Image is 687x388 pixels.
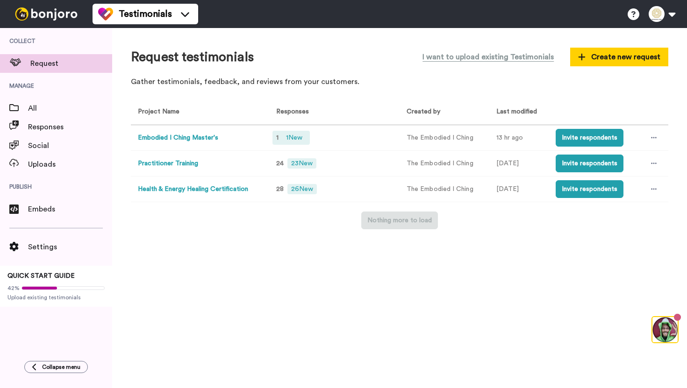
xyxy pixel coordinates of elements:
button: Invite respondents [556,180,623,198]
button: Practitioner Training [138,159,198,169]
p: Gather testimonials, feedback, and reviews from your customers. [131,77,668,87]
span: Responses [28,121,112,133]
h1: Request testimonials [131,50,254,64]
button: Invite respondents [556,155,623,172]
th: Project Name [131,99,265,125]
span: Responses [272,108,309,115]
span: Uploads [28,159,112,170]
span: 26 New [287,184,317,194]
th: Last modified [489,99,549,125]
span: Request [30,58,112,69]
td: [DATE] [489,176,549,202]
span: Settings [28,241,112,253]
td: The Embodied I Ching [400,125,489,151]
span: QUICK START GUIDE [7,273,75,279]
button: Embodied I Ching Master's [138,133,218,143]
span: I want to upload existing Testimonials [422,51,554,63]
button: Collapse menu [24,361,88,373]
span: 28 [276,186,284,192]
td: 13 hr ago [489,125,549,151]
img: tm-color.svg [98,7,113,21]
span: 23 New [287,158,316,169]
td: [DATE] [489,151,549,176]
span: 1 New [282,133,306,143]
img: bj-logo-header-white.svg [11,7,81,21]
span: 24 [276,160,284,167]
button: Nothing more to load [361,212,438,229]
span: Social [28,140,112,151]
span: Collapse menu [42,363,80,371]
td: The Embodied I Ching [400,176,489,202]
span: Testimonials [119,7,172,21]
th: Created by [400,99,489,125]
span: Upload existing testimonials [7,294,105,301]
span: 42% [7,284,20,292]
span: All [28,103,112,114]
span: 1 [276,134,279,141]
img: 3183ab3e-59ed-45f6-af1c-10226f767056-1659068401.jpg [1,2,26,27]
span: Create new request [578,51,660,63]
button: Health & Energy Healing Certification [138,184,248,194]
button: I want to upload existing Testimonials [415,47,561,67]
span: Embeds [28,204,112,215]
button: Invite respondents [556,129,623,147]
td: The Embodied I Ching [400,151,489,176]
button: Create new request [570,48,668,66]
